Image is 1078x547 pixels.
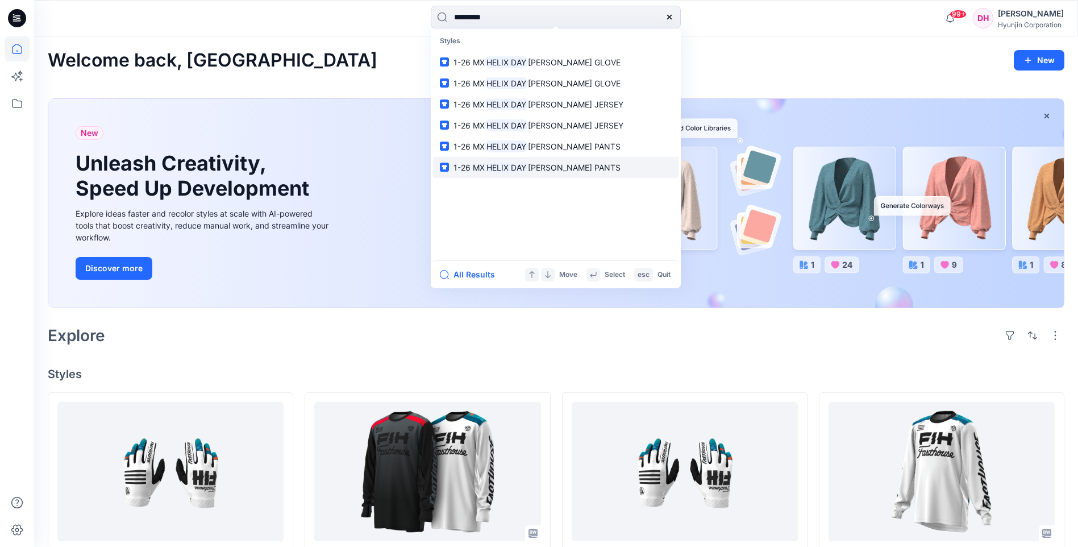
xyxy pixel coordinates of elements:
[528,100,623,109] span: [PERSON_NAME] JERSEY
[81,126,98,140] span: New
[76,208,331,243] div: Explore ideas faster and recolor styles at scale with AI-powered tools that boost creativity, red...
[485,119,528,132] mark: HELIX DAY
[440,268,502,281] button: All Results
[485,98,528,111] mark: HELIX DAY
[433,94,679,115] a: 1-26 MXHELIX DAY[PERSON_NAME] JERSEY
[76,257,152,280] button: Discover more
[453,100,485,109] span: 1-26 MX
[950,10,967,19] span: 99+
[76,257,331,280] a: Discover more
[605,269,625,281] p: Select
[528,78,621,88] span: [PERSON_NAME] GLOVE
[829,402,1055,541] a: 2-GRINDHOUSE ISLAND HOPPING JERSEY YOUTH
[559,269,577,281] p: Move
[433,136,679,157] a: 1-26 MXHELIX DAY[PERSON_NAME] PANTS
[48,367,1064,381] h4: Styles
[998,20,1064,29] div: Hyunjin Corporation
[48,50,377,71] h2: Welcome back, [GEOGRAPHIC_DATA]
[48,326,105,345] h2: Explore
[528,163,621,172] span: [PERSON_NAME] PANTS
[998,7,1064,20] div: [PERSON_NAME]
[528,57,621,67] span: [PERSON_NAME] GLOVE
[453,142,485,151] span: 1-26 MX
[453,163,485,172] span: 1-26 MX
[485,56,528,69] mark: HELIX DAY
[433,115,679,136] a: 1-26 MXHELIX DAY[PERSON_NAME] JERSEY
[433,157,679,178] a: 1-26 MXHELIX DAY[PERSON_NAME] PANTS
[528,121,623,130] span: [PERSON_NAME] JERSEY
[453,121,485,130] span: 1-26 MX
[57,402,284,541] a: 2-GRINDHOUSE PRO ISLAND HOPPING GLOVE YOUTH
[314,402,540,541] a: 5-GRINDHOUSE ISLAND HOPPING JERSEY
[433,73,679,94] a: 1-26 MXHELIX DAY[PERSON_NAME] GLOVE
[528,142,621,151] span: [PERSON_NAME] PANTS
[453,57,485,67] span: 1-26 MX
[1014,50,1064,71] button: New
[572,402,798,541] a: 2-GRINDHOUSE PRO ISLAND HOPPING GLOVE YOUTH
[638,269,650,281] p: esc
[657,269,671,281] p: Quit
[76,151,314,200] h1: Unleash Creativity, Speed Up Development
[485,161,528,174] mark: HELIX DAY
[485,140,528,153] mark: HELIX DAY
[433,52,679,73] a: 1-26 MXHELIX DAY[PERSON_NAME] GLOVE
[433,31,679,52] p: Styles
[453,78,485,88] span: 1-26 MX
[485,77,528,90] mark: HELIX DAY
[973,8,993,28] div: DH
